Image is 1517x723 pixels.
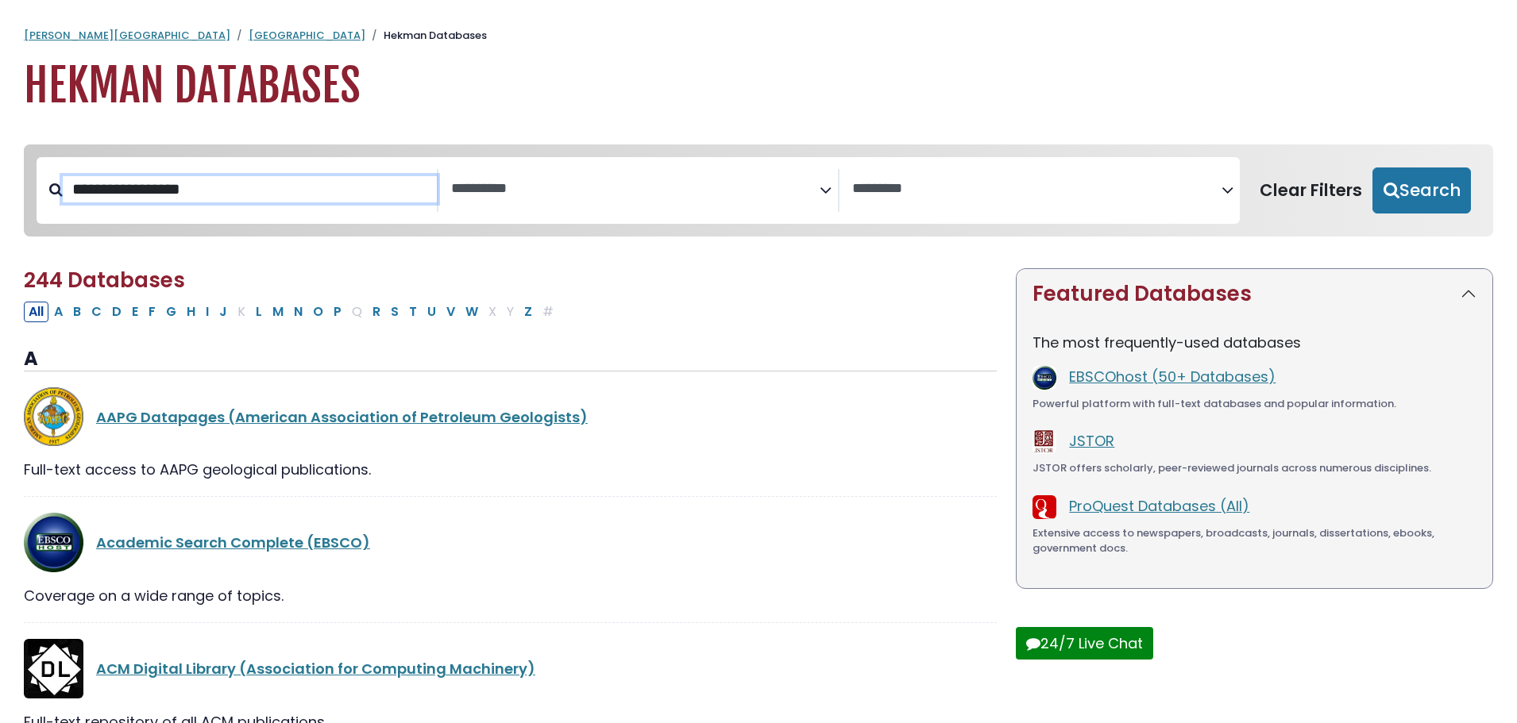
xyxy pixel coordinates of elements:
a: ProQuest Databases (All) [1069,496,1249,516]
button: All [24,302,48,322]
button: Filter Results F [144,302,160,322]
li: Hekman Databases [365,28,487,44]
nav: breadcrumb [24,28,1493,44]
p: The most frequently-used databases [1033,332,1476,353]
button: Filter Results E [127,302,143,322]
div: JSTOR offers scholarly, peer-reviewed journals across numerous disciplines. [1033,460,1476,476]
h3: A [24,348,997,371]
span: 244 Databases [24,266,185,294]
button: Filter Results G [161,302,181,322]
button: Filter Results O [308,302,328,322]
button: Filter Results N [289,302,307,322]
a: JSTOR [1069,431,1114,451]
button: Filter Results S [386,302,403,322]
div: Powerful platform with full-text databases and popular information. [1033,396,1476,412]
button: Filter Results T [404,302,422,322]
button: Filter Results A [49,302,68,322]
a: EBSCOhost (50+ Databases) [1069,367,1276,386]
button: Filter Results V [442,302,460,322]
div: Full-text access to AAPG geological publications. [24,459,997,480]
button: Filter Results B [68,302,86,322]
button: Filter Results U [423,302,441,322]
h1: Hekman Databases [24,60,1493,113]
div: Alpha-list to filter by first letter of database name [24,301,560,321]
a: Academic Search Complete (EBSCO) [96,533,370,552]
input: Search database by title or keyword [63,176,437,202]
button: Filter Results Z [519,302,537,322]
button: Filter Results M [268,302,288,322]
nav: Search filters [24,144,1493,237]
div: Extensive access to newspapers, broadcasts, journals, dissertations, ebooks, government docs. [1033,525,1476,556]
button: Clear Filters [1249,167,1372,213]
button: Filter Results R [368,302,385,322]
button: Filter Results W [461,302,483,322]
button: Filter Results C [87,302,106,322]
a: [PERSON_NAME][GEOGRAPHIC_DATA] [24,28,230,43]
div: Coverage on a wide range of topics. [24,585,997,606]
textarea: Search [451,181,820,198]
button: 24/7 Live Chat [1016,627,1153,660]
a: [GEOGRAPHIC_DATA] [249,28,365,43]
button: Filter Results P [329,302,346,322]
button: Filter Results H [182,302,200,322]
button: Filter Results J [214,302,232,322]
a: AAPG Datapages (American Association of Petroleum Geologists) [96,407,588,427]
button: Filter Results D [107,302,126,322]
button: Submit for Search Results [1372,167,1471,213]
a: ACM Digital Library (Association for Computing Machinery) [96,659,535,679]
button: Featured Databases [1017,269,1492,319]
button: Filter Results I [201,302,214,322]
textarea: Search [852,181,1222,198]
button: Filter Results L [251,302,267,322]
